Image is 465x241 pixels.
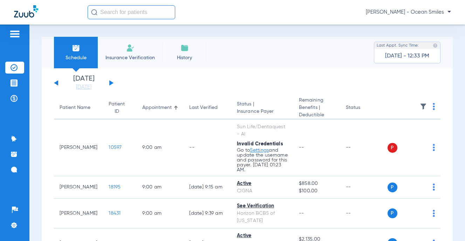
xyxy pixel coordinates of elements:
[340,97,388,119] th: Status
[231,97,293,119] th: Status |
[388,143,397,153] span: P
[137,119,184,176] td: 9:00 AM
[388,208,397,218] span: P
[250,148,269,153] a: Settings
[103,54,157,61] span: Insurance Verification
[59,54,93,61] span: Schedule
[54,119,103,176] td: [PERSON_NAME]
[433,43,438,48] img: last sync help info
[109,101,131,115] div: Patient ID
[91,9,97,15] img: Search Icon
[299,211,304,216] span: --
[433,103,435,110] img: group-dot-blue.svg
[60,104,90,111] div: Patient Name
[237,123,288,138] div: Sun Life/Dentaquest - AI
[88,5,175,19] input: Search for patients
[180,44,189,52] img: History
[237,202,288,210] div: See Verification
[109,101,125,115] div: Patient ID
[168,54,201,61] span: History
[237,232,288,240] div: Active
[14,5,38,18] img: Zuub Logo
[142,104,178,111] div: Appointment
[184,199,231,228] td: [DATE] 9:39 AM
[237,108,288,115] span: Insurance Payer
[420,103,427,110] img: filter.svg
[340,176,388,199] td: --
[237,187,288,195] div: CIGNA
[430,207,465,241] iframe: Chat Widget
[60,104,97,111] div: Patient Name
[184,176,231,199] td: [DATE] 9:15 AM
[184,119,231,176] td: --
[340,119,388,176] td: --
[142,104,172,111] div: Appointment
[109,211,121,216] span: 18431
[237,148,288,172] p: Go to and update the username and password for this payer. [DATE] 01:23 AM.
[109,145,122,150] span: 10597
[366,9,451,16] span: [PERSON_NAME] - Ocean Smiles
[126,44,135,52] img: Manual Insurance Verification
[109,185,121,190] span: 18195
[433,144,435,151] img: group-dot-blue.svg
[137,199,184,228] td: 9:00 AM
[340,199,388,228] td: --
[54,176,103,199] td: [PERSON_NAME]
[377,42,419,49] span: Last Appt. Sync Time:
[385,53,429,60] span: [DATE] - 12:33 PM
[299,111,335,119] span: Deductible
[237,180,288,187] div: Active
[9,30,20,38] img: hamburger-icon
[189,104,226,111] div: Last Verified
[72,44,80,52] img: Schedule
[189,104,218,111] div: Last Verified
[54,199,103,228] td: [PERSON_NAME]
[63,84,105,91] a: [DATE]
[63,75,105,91] li: [DATE]
[237,142,283,146] span: Invalid Credentials
[237,210,288,225] div: Horizon BCBS of [US_STATE]
[137,176,184,199] td: 9:00 AM
[299,145,304,150] span: --
[299,187,335,195] span: $100.00
[388,183,397,192] span: P
[433,184,435,191] img: group-dot-blue.svg
[293,97,340,119] th: Remaining Benefits |
[299,180,335,187] span: $858.00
